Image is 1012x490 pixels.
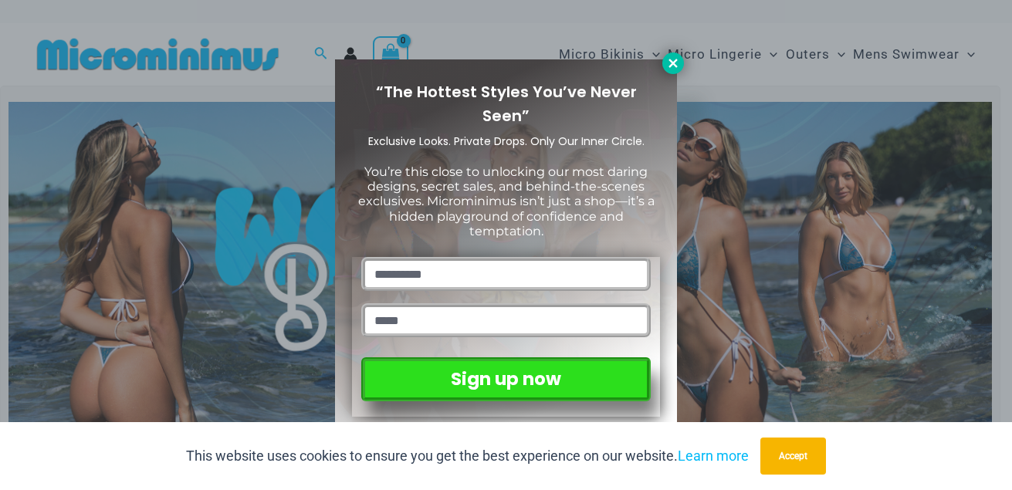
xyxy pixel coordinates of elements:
button: Accept [760,438,826,475]
a: Learn more [678,448,749,464]
button: Sign up now [361,357,651,401]
span: You’re this close to unlocking our most daring designs, secret sales, and behind-the-scenes exclu... [358,164,655,238]
span: “The Hottest Styles You’ve Never Seen” [376,81,637,127]
p: This website uses cookies to ensure you get the best experience on our website. [186,444,749,468]
button: Close [662,52,684,74]
span: Exclusive Looks. Private Drops. Only Our Inner Circle. [368,133,645,149]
